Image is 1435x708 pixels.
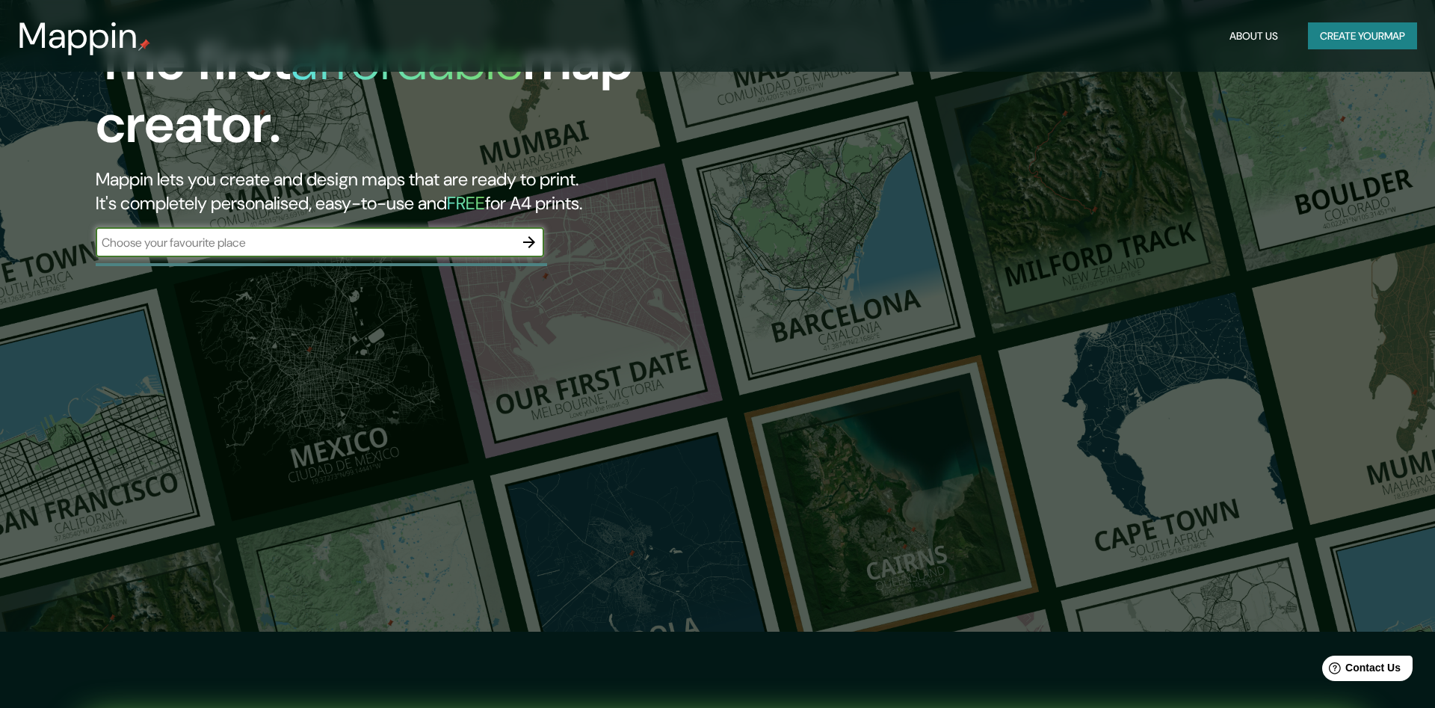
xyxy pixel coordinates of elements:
button: About Us [1223,22,1284,50]
h3: Mappin [18,15,138,57]
h2: Mappin lets you create and design maps that are ready to print. It's completely personalised, eas... [96,167,813,215]
h1: The first map creator. [96,30,813,167]
img: mappin-pin [138,39,150,51]
input: Choose your favourite place [96,234,514,251]
h5: FREE [447,191,485,215]
button: Create yourmap [1308,22,1417,50]
iframe: Help widget launcher [1302,650,1419,692]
